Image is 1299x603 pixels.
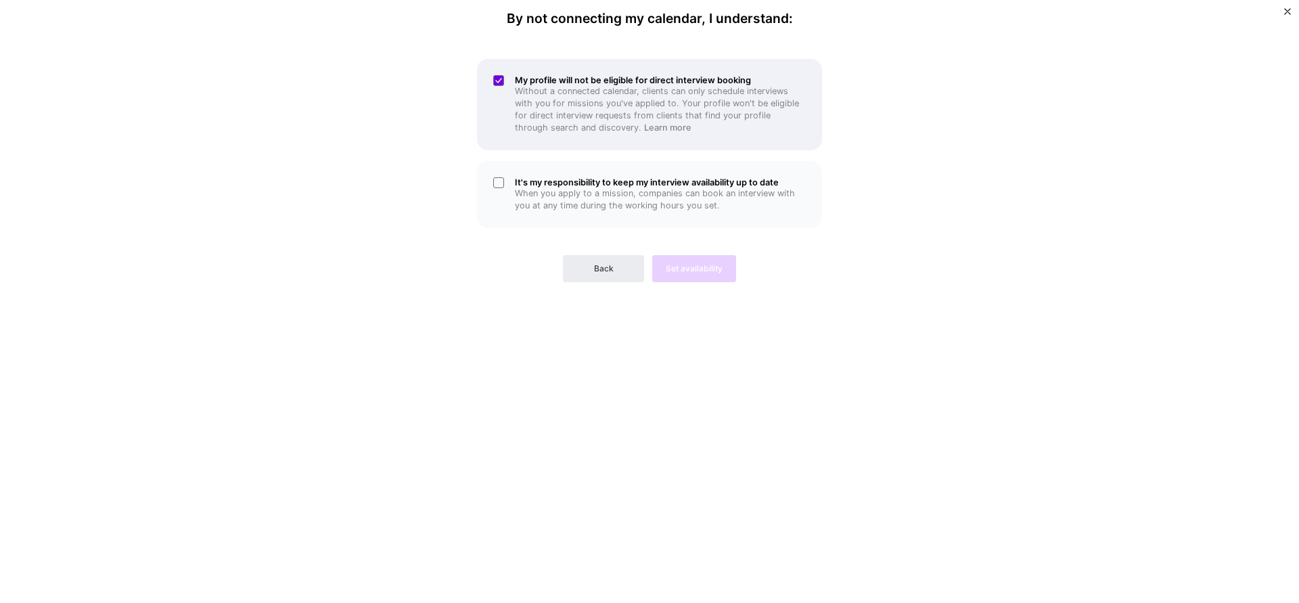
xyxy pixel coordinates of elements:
span: Back [594,263,614,275]
button: Back [563,255,644,282]
p: Without a connected calendar, clients can only schedule interviews with you for missions you've a... [515,85,806,134]
p: When you apply to a mission, companies can book an interview with you at any time during the work... [515,187,806,212]
button: Close [1284,8,1291,22]
a: Learn more [644,122,691,133]
h4: By not connecting my calendar, I understand: [507,11,793,26]
h5: My profile will not be eligible for direct interview booking [515,75,806,85]
h5: It's my responsibility to keep my interview availability up to date [515,177,806,187]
